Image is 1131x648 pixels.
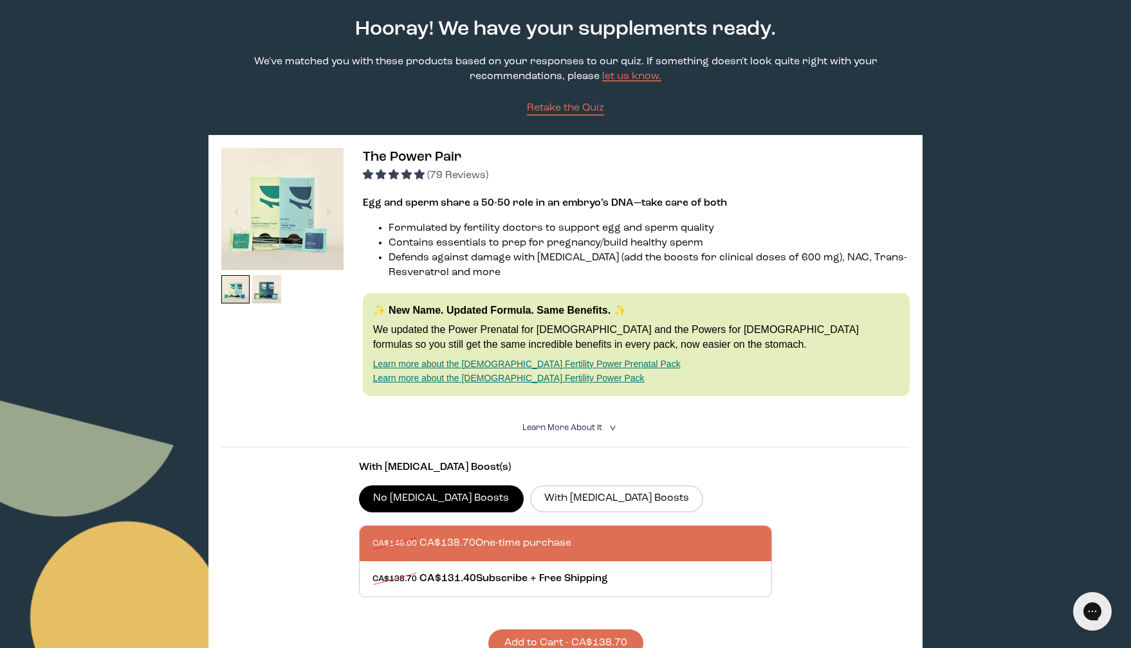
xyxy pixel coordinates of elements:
[389,236,910,251] li: Contains essentials to prep for pregnancy/build healthy sperm
[363,170,427,181] span: 4.92 stars
[527,101,604,116] a: Retake the Quiz
[427,170,488,181] span: (79 Reviews)
[373,323,900,352] p: We updated the Power Prenatal for [DEMOGRAPHIC_DATA] and the Powers for [DEMOGRAPHIC_DATA] formul...
[351,15,780,44] h2: Hooray! We have your supplements ready.
[221,148,344,270] img: thumbnail image
[527,103,604,113] span: Retake the Quiz
[221,275,250,304] img: thumbnail image
[359,485,524,512] label: No [MEDICAL_DATA] Boosts
[208,55,923,84] p: We've matched you with these products based on your responses to our quiz. If something doesn't l...
[252,275,281,304] img: thumbnail image
[389,221,910,236] li: Formulated by fertility doctors to support egg and sperm quality
[522,424,602,432] span: Learn More About it
[522,422,609,434] summary: Learn More About it <
[389,251,910,280] li: Defends against damage with [MEDICAL_DATA] (add the boosts for clinical doses of 600 mg), NAC, Tr...
[602,71,661,82] a: let us know.
[373,373,645,383] a: Learn more about the [DEMOGRAPHIC_DATA] Fertility Power Pack
[373,359,681,369] a: Learn more about the [DEMOGRAPHIC_DATA] Fertility Power Prenatal Pack
[530,485,704,512] label: With [MEDICAL_DATA] Boosts
[359,460,772,475] p: With [MEDICAL_DATA] Boost(s)
[363,198,727,208] strong: Egg and sperm share a 50-50 role in an embryo’s DNA—take care of both
[1067,588,1118,635] iframe: Gorgias live chat messenger
[373,305,627,316] strong: ✨ New Name. Updated Formula. Same Benefits. ✨
[363,150,461,164] span: The Power Pair
[605,424,618,431] i: <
